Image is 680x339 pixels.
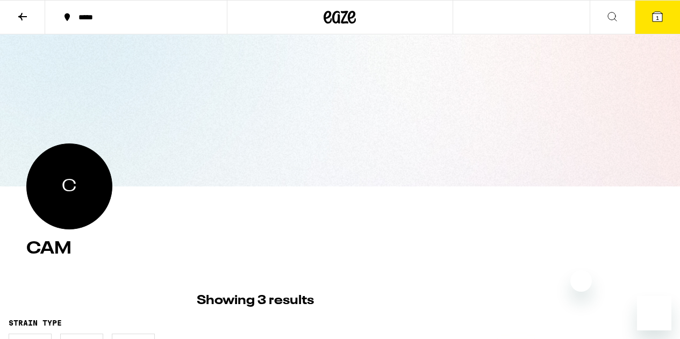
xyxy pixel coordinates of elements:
[197,292,314,310] p: Showing 3 results
[62,175,76,198] span: CAM
[637,296,671,330] iframe: Button to launch messaging window
[635,1,680,34] button: 1
[9,319,62,327] legend: Strain Type
[656,15,659,21] span: 1
[570,270,592,292] iframe: Close message
[26,240,654,257] h4: CAM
